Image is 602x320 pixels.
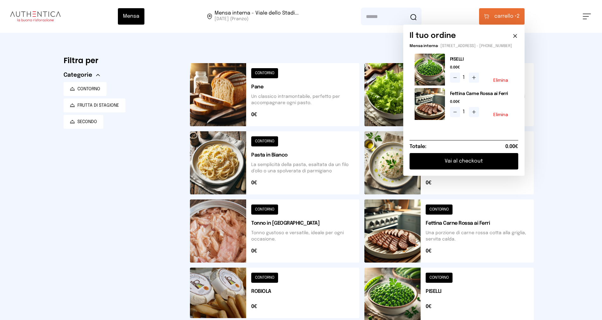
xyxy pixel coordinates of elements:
[450,65,513,70] span: 0.00€
[410,153,518,169] button: Vai al checkout
[77,119,97,125] span: SECONDO
[479,8,525,25] button: carrello •2
[215,11,299,22] span: Viale dello Stadio, 77, 05100 Terni TR, Italia
[64,71,100,80] button: Categorie
[450,56,513,62] h2: PISELLI
[493,78,508,83] button: Elimina
[410,31,456,41] h6: Il tuo ordine
[118,8,144,25] button: Mensa
[64,56,180,66] h6: Filtra per
[450,91,513,97] h2: Fettina Carne Rossa ai Ferri
[463,74,466,81] span: 1
[493,113,508,117] button: Elimina
[215,16,299,22] span: [DATE] (Pranzo)
[64,71,92,80] span: Categorie
[410,143,426,151] h6: Totale:
[410,44,518,49] p: - [STREET_ADDRESS] - [PHONE_NUMBER]
[505,143,518,151] span: 0.00€
[415,54,445,86] img: media
[64,98,125,112] button: FRUTTA DI STAGIONE
[463,108,466,116] span: 1
[410,44,438,48] span: Mensa interna
[450,99,513,104] span: 0.00€
[64,82,106,96] button: CONTORNO
[415,88,445,120] img: media
[10,11,61,21] img: logo.8f33a47.png
[494,13,520,20] span: 2
[64,115,103,129] button: SECONDO
[494,13,517,20] span: carrello •
[77,86,100,92] span: CONTORNO
[77,102,119,109] span: FRUTTA DI STAGIONE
